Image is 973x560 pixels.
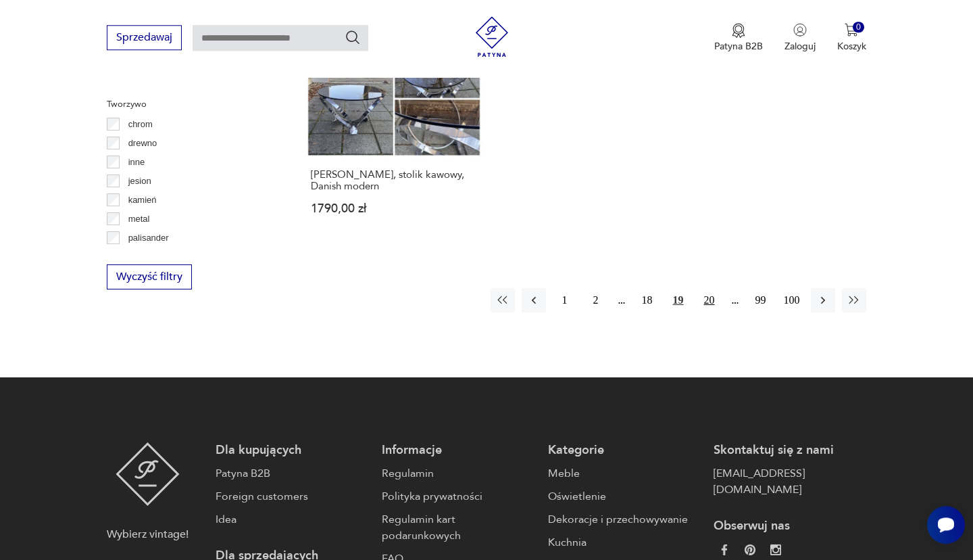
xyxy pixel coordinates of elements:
[732,23,745,38] img: Ikona medalu
[382,442,534,459] p: Informacje
[714,518,866,534] p: Obserwuj nas
[107,34,182,43] a: Sprzedawaj
[472,16,512,57] img: Patyna - sklep z meblami i dekoracjami vintage
[770,544,781,555] img: c2fd9cf7f39615d9d6839a72ae8e59e5.webp
[216,465,368,482] a: Patyna B2B
[845,23,858,37] img: Ikona koszyka
[548,534,701,551] a: Kuchnia
[382,488,534,505] a: Polityka prywatności
[837,23,866,53] button: 0Koszyk
[714,465,866,498] a: [EMAIL_ADDRESS][DOMAIN_NAME]
[780,288,804,312] button: 100
[116,442,180,506] img: Patyna - sklep z meblami i dekoracjami vintage
[107,97,272,112] p: Tworzywo
[216,442,368,459] p: Dla kupujących
[584,288,608,312] button: 2
[837,40,866,53] p: Koszyk
[128,231,169,246] p: palisander
[548,465,701,482] a: Meble
[635,288,659,312] button: 18
[216,488,368,505] a: Foreign customers
[107,264,192,289] button: Wyczyść filtry
[216,511,368,528] a: Idea
[749,288,773,312] button: 99
[548,511,701,528] a: Dekoracje i przechowywanie
[745,544,755,555] img: 37d27d81a828e637adc9f9cb2e3d3a8a.webp
[666,288,691,312] button: 19
[793,23,807,37] img: Ikonka użytkownika
[128,250,155,264] p: sklejka
[107,526,189,542] p: Wybierz vintage!
[548,488,701,505] a: Oświetlenie
[784,40,816,53] p: Zaloguj
[128,193,157,208] p: kamień
[714,40,763,53] p: Patyna B2B
[128,174,151,189] p: jesion
[927,506,965,544] iframe: Smartsupp widget button
[853,22,864,33] div: 0
[714,23,763,53] a: Ikona medaluPatyna B2B
[345,29,361,45] button: Szukaj
[107,25,182,50] button: Sprzedawaj
[697,288,722,312] button: 20
[714,23,763,53] button: Patyna B2B
[128,117,153,132] p: chrom
[128,155,145,170] p: inne
[784,23,816,53] button: Zaloguj
[128,212,150,227] p: metal
[548,442,701,459] p: Kategorie
[128,136,157,151] p: drewno
[382,465,534,482] a: Regulamin
[714,442,866,459] p: Skontaktuj się z nami
[719,544,730,555] img: da9060093f698e4c3cedc1453eec5031.webp
[553,288,577,312] button: 1
[382,511,534,544] a: Regulamin kart podarunkowych
[311,203,476,214] p: 1790,00 zł
[311,169,476,192] h3: [PERSON_NAME], stolik kawowy, Danish modern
